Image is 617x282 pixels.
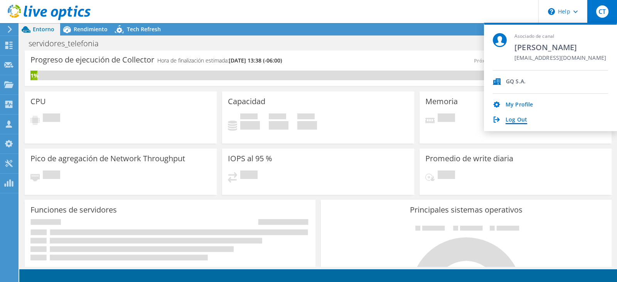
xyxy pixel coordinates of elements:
[30,71,37,80] div: 1%
[474,57,602,64] span: Próximo recálculo disponible en
[157,56,282,65] h4: Hora de finalización estimada:
[297,121,317,130] h4: 0 GiB
[240,171,258,181] span: Pendiente
[229,57,282,64] span: [DATE] 13:38 (-06:00)
[43,113,60,124] span: Pendiente
[240,121,260,130] h4: 0 GiB
[228,154,272,163] h3: IOPS al 95 %
[548,8,555,15] svg: \n
[514,42,606,52] span: [PERSON_NAME]
[269,121,288,130] h4: 0 GiB
[33,25,54,33] span: Entorno
[30,154,185,163] h3: Pico de agregación de Network Throughput
[596,5,609,18] span: CT
[25,39,111,48] h1: servidores_telefonia
[43,171,60,181] span: Pendiente
[30,97,46,106] h3: CPU
[514,33,606,40] span: Asociado de canal
[438,113,455,124] span: Pendiente
[127,25,161,33] span: Tech Refresh
[438,171,455,181] span: Pendiente
[506,101,533,109] a: My Profile
[425,97,458,106] h3: Memoria
[240,113,258,121] span: Used
[74,25,108,33] span: Rendimiento
[506,78,526,86] div: GQ S.A.
[327,206,606,214] h3: Principales sistemas operativos
[228,97,265,106] h3: Capacidad
[30,206,117,214] h3: Funciones de servidores
[269,113,286,121] span: Libre
[506,117,527,124] a: Log Out
[514,55,606,62] span: [EMAIL_ADDRESS][DOMAIN_NAME]
[425,154,513,163] h3: Promedio de write diaria
[297,113,315,121] span: Total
